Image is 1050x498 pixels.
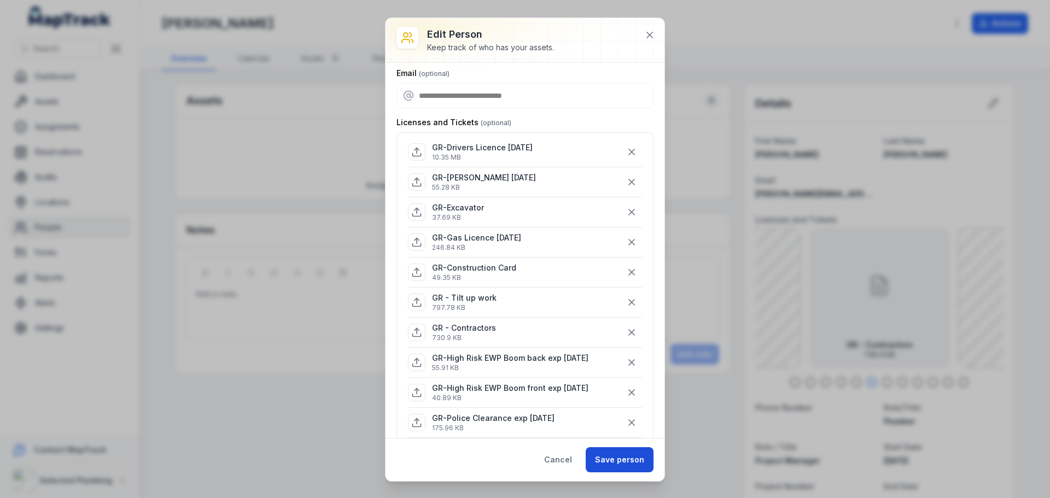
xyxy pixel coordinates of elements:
[432,303,497,312] p: 797.78 KB
[432,292,497,303] p: GR - Tilt up work
[427,42,554,53] div: Keep track of who has your assets.
[586,447,654,472] button: Save person
[432,153,533,162] p: 10.35 MB
[432,323,496,333] p: GR - Contractors
[432,183,536,192] p: 55.28 KB
[432,172,536,183] p: GR-[PERSON_NAME] [DATE]
[432,394,588,402] p: 40.89 KB
[427,27,554,42] h3: Edit person
[396,117,511,128] label: Licenses and Tickets
[396,68,450,79] label: Email
[432,142,533,153] p: GR-Drivers Licence [DATE]
[432,232,521,243] p: GR-Gas Licence [DATE]
[432,243,521,252] p: 246.84 KB
[432,262,516,273] p: GR-Construction Card
[432,333,496,342] p: 730.9 KB
[432,202,484,213] p: GR-Excavator
[432,353,588,364] p: GR-High Risk EWP Boom back exp [DATE]
[432,273,516,282] p: 49.35 KB
[432,364,588,372] p: 55.91 KB
[432,413,555,424] p: GR-Police Clearance exp [DATE]
[432,213,484,222] p: 37.69 KB
[432,383,588,394] p: GR-High Risk EWP Boom front exp [DATE]
[432,424,555,432] p: 175.96 KB
[535,447,581,472] button: Cancel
